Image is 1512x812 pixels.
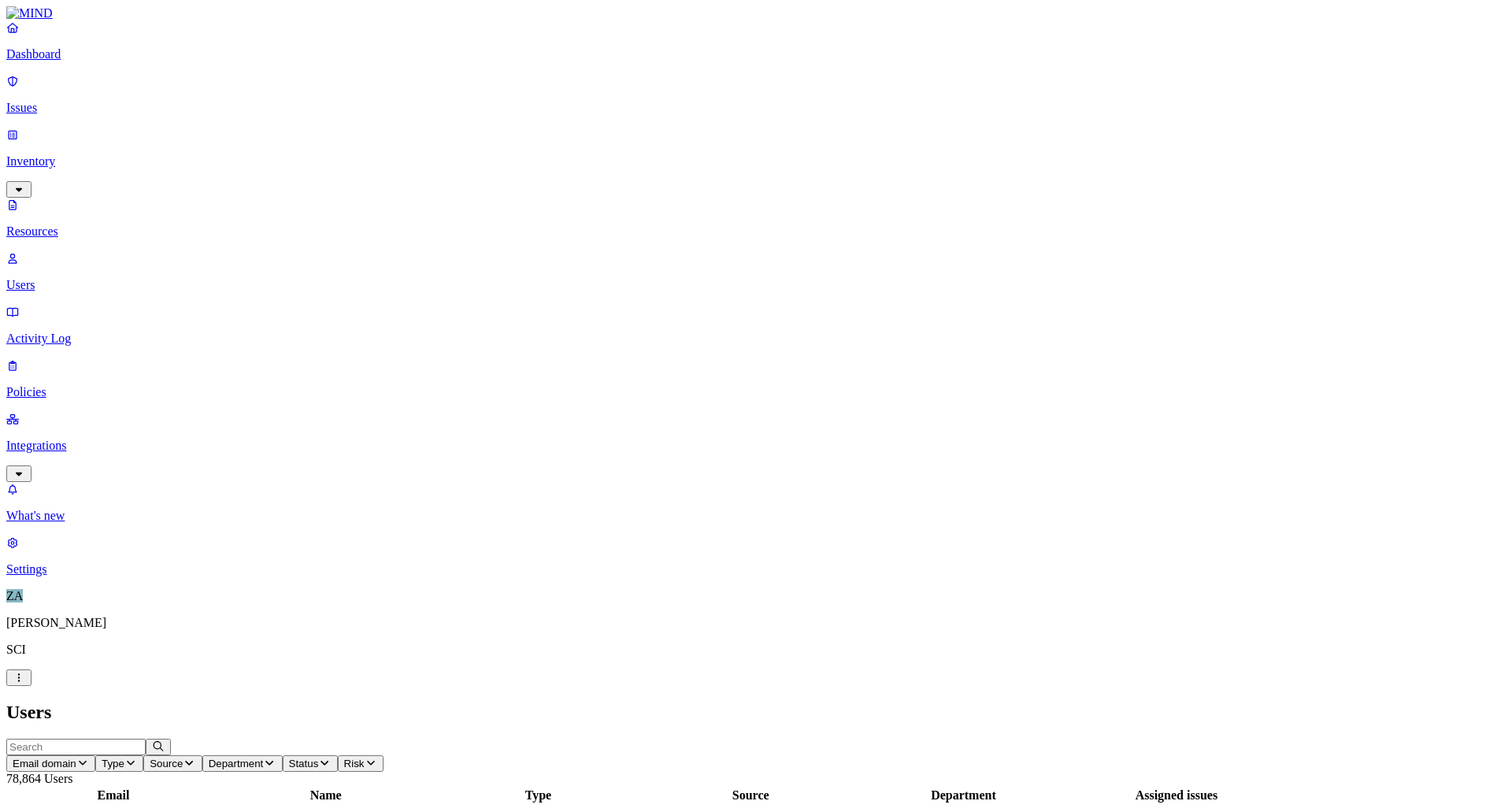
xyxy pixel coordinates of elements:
input: Search [6,739,146,755]
a: Integrations [6,412,1506,480]
a: Activity Log [6,305,1506,346]
a: MIND [6,6,1506,20]
a: Resources [6,198,1506,239]
span: ZA [6,589,23,603]
a: Settings [6,536,1506,577]
p: Dashboard [6,47,1506,61]
a: Users [6,251,1506,292]
div: Assigned issues [1072,788,1281,803]
p: Users [6,278,1506,292]
p: Policies [6,385,1506,399]
span: 78,864 Users [6,772,72,785]
span: Risk [344,758,365,769]
p: Issues [6,101,1506,115]
h2: Users [6,702,1506,723]
a: What's new [6,482,1506,523]
p: Settings [6,562,1506,577]
a: Policies [6,358,1506,399]
p: Activity Log [6,332,1506,346]
span: Department [209,758,264,769]
span: Status [289,758,319,769]
div: Email [9,788,218,803]
p: Integrations [6,439,1506,453]
a: Inventory [6,128,1506,195]
span: Type [102,758,124,769]
p: Inventory [6,154,1506,169]
p: SCI [6,643,1506,657]
div: Name [221,788,431,803]
span: Source [150,758,183,769]
p: [PERSON_NAME] [6,616,1506,630]
a: Dashboard [6,20,1506,61]
a: Issues [6,74,1506,115]
div: Type [434,788,643,803]
p: Resources [6,224,1506,239]
p: What's new [6,509,1506,523]
img: MIND [6,6,53,20]
span: Email domain [13,758,76,769]
div: Department [858,788,1069,803]
div: Source [646,788,855,803]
